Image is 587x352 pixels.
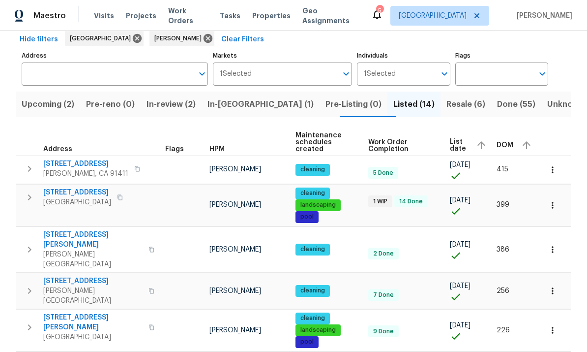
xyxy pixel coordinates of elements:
[295,132,352,153] span: Maintenance schedules created
[154,33,205,43] span: [PERSON_NAME]
[296,201,340,209] span: landscaping
[209,166,261,173] span: [PERSON_NAME]
[497,142,513,149] span: DOM
[20,33,58,46] span: Hide filters
[220,12,240,19] span: Tasks
[450,138,468,152] span: List date
[296,165,329,174] span: cleaning
[221,33,264,46] span: Clear Filters
[43,188,111,197] span: [STREET_ADDRESS]
[395,197,427,206] span: 14 Done
[209,201,261,208] span: [PERSON_NAME]
[33,11,66,21] span: Maestro
[535,67,549,81] button: Open
[217,31,268,49] button: Clear Filters
[220,70,252,78] span: 1 Selected
[450,197,470,204] span: [DATE]
[165,146,184,153] span: Flags
[296,189,329,197] span: cleaning
[65,31,144,46] div: [GEOGRAPHIC_DATA]
[369,250,398,258] span: 2 Done
[252,11,291,21] span: Properties
[168,6,208,26] span: Work Orders
[296,287,329,295] span: cleaning
[376,6,383,16] div: 5
[450,322,470,329] span: [DATE]
[209,288,261,294] span: [PERSON_NAME]
[450,283,470,289] span: [DATE]
[497,166,508,173] span: 415
[497,246,509,253] span: 386
[497,288,509,294] span: 256
[149,31,214,46] div: [PERSON_NAME]
[497,97,535,111] span: Done (55)
[43,276,143,286] span: [STREET_ADDRESS]
[22,97,74,111] span: Upcoming (2)
[302,6,359,26] span: Geo Assignments
[339,67,353,81] button: Open
[357,53,450,59] label: Individuals
[368,139,433,153] span: Work Order Completion
[369,197,391,206] span: 1 WIP
[399,11,467,21] span: [GEOGRAPHIC_DATA]
[450,161,470,168] span: [DATE]
[296,338,318,346] span: pool
[43,159,128,169] span: [STREET_ADDRESS]
[209,327,261,334] span: [PERSON_NAME]
[43,197,111,207] span: [GEOGRAPHIC_DATA]
[209,146,225,153] span: HPM
[43,230,143,250] span: [STREET_ADDRESS][PERSON_NAME]
[296,314,329,322] span: cleaning
[513,11,572,21] span: [PERSON_NAME]
[369,327,398,336] span: 9 Done
[325,97,382,111] span: Pre-Listing (0)
[16,31,62,49] button: Hide filters
[450,241,470,248] span: [DATE]
[86,97,135,111] span: Pre-reno (0)
[497,201,509,208] span: 399
[43,250,143,269] span: [PERSON_NAME][GEOGRAPHIC_DATA]
[497,327,510,334] span: 226
[213,53,352,59] label: Markets
[393,97,435,111] span: Listed (14)
[126,11,156,21] span: Projects
[369,291,398,299] span: 7 Done
[43,169,128,179] span: [PERSON_NAME], CA 91411
[296,213,318,221] span: pool
[43,313,143,332] span: [STREET_ADDRESS][PERSON_NAME]
[43,146,72,153] span: Address
[195,67,209,81] button: Open
[364,70,396,78] span: 1 Selected
[438,67,451,81] button: Open
[43,286,143,306] span: [PERSON_NAME][GEOGRAPHIC_DATA]
[296,326,340,334] span: landscaping
[209,246,261,253] span: [PERSON_NAME]
[446,97,485,111] span: Resale (6)
[369,169,397,177] span: 5 Done
[207,97,314,111] span: In-[GEOGRAPHIC_DATA] (1)
[22,53,208,59] label: Address
[70,33,135,43] span: [GEOGRAPHIC_DATA]
[296,245,329,254] span: cleaning
[147,97,196,111] span: In-review (2)
[94,11,114,21] span: Visits
[43,332,143,342] span: [GEOGRAPHIC_DATA]
[455,53,548,59] label: Flags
